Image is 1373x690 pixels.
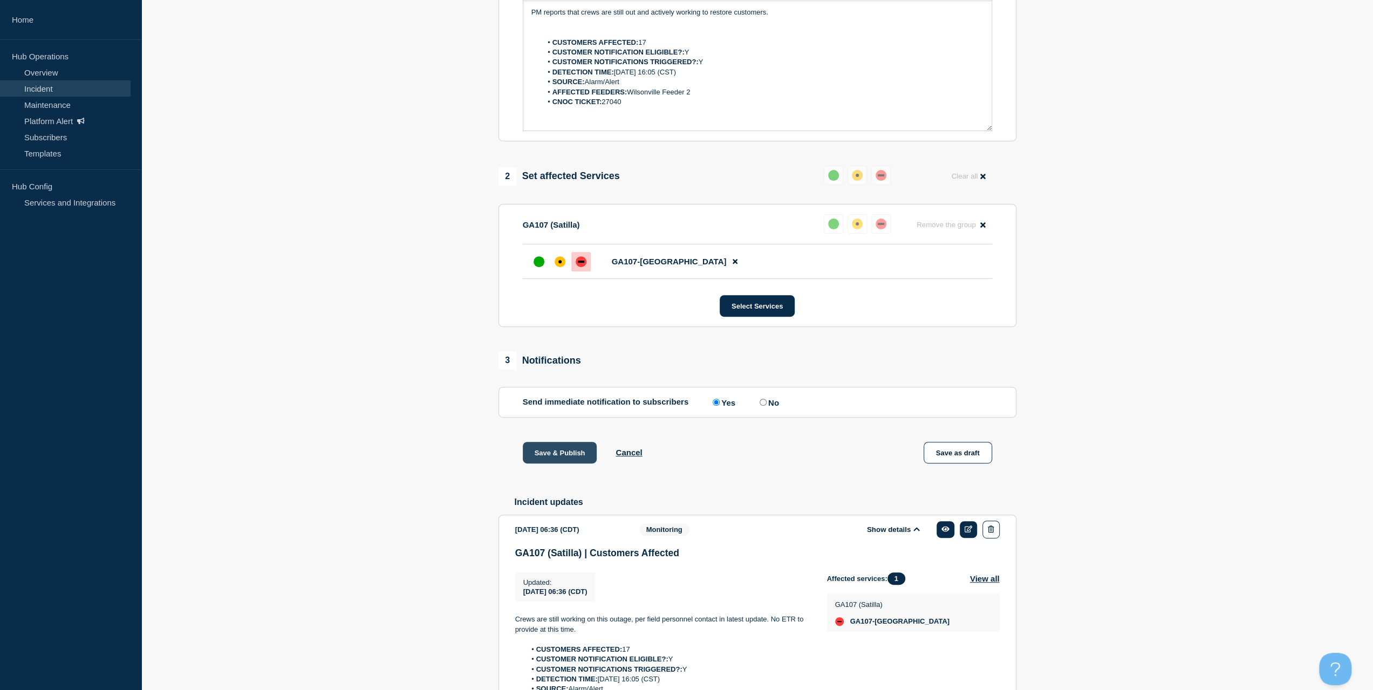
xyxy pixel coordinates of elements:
[536,675,598,683] strong: DETECTION TIME:
[498,167,620,186] div: Set affected Services
[523,397,992,407] div: Send immediate notification to subscribers
[536,645,623,653] strong: CUSTOMERS AFFECTED:
[552,78,585,86] strong: SOURCE:
[515,497,1016,507] h2: Incident updates
[552,68,614,76] strong: DETECTION TIME:
[552,98,602,106] strong: CNOC TICKET:
[713,399,720,406] input: Yes
[835,600,950,609] p: GA107 (Satilla)
[848,166,867,185] button: affected
[612,257,727,266] span: GA107-[GEOGRAPHIC_DATA]
[523,442,597,463] button: Save & Publish
[542,38,983,47] li: 17
[850,617,950,626] span: GA107-[GEOGRAPHIC_DATA]
[852,170,863,181] div: affected
[639,523,689,536] span: Monitoring
[970,572,1000,585] button: View all
[498,351,517,370] span: 3
[552,58,699,66] strong: CUSTOMER NOTIFICATIONS TRIGGERED?:
[525,665,810,674] li: Y
[871,214,891,234] button: down
[542,47,983,57] li: Y
[852,218,863,229] div: affected
[523,587,588,596] span: [DATE] 06:36 (CDT)
[523,578,588,586] p: Updated :
[760,399,767,406] input: No
[876,218,886,229] div: down
[531,8,983,17] p: PM reports that crews are still out and actively working to restore customers.
[876,170,886,181] div: down
[552,48,685,56] strong: CUSTOMER NOTIFICATION ELIGIBLE?:
[525,645,810,654] li: 17
[910,214,992,235] button: Remove the group
[924,442,992,463] button: Save as draft
[871,166,891,185] button: down
[835,617,844,626] div: down
[887,572,905,585] span: 1
[710,397,735,407] label: Yes
[864,525,923,534] button: Show details
[523,397,689,407] p: Send immediate notification to subscribers
[1319,653,1351,685] iframe: Help Scout Beacon - Open
[542,77,983,87] li: Alarm/Alert
[828,218,839,229] div: up
[534,256,544,267] div: up
[828,170,839,181] div: up
[757,397,779,407] label: No
[525,654,810,664] li: Y
[576,256,586,267] div: down
[720,295,795,317] button: Select Services
[536,655,668,663] strong: CUSTOMER NOTIFICATION ELIGIBLE?:
[827,572,911,585] span: Affected services:
[536,665,682,673] strong: CUSTOMER NOTIFICATIONS TRIGGERED?:
[542,87,983,97] li: Wilsonville Feeder 2
[515,521,623,538] div: [DATE] 06:36 (CDT)
[515,614,810,634] p: Crews are still working on this outage, per field personnel contact in latest update. No ETR to p...
[917,221,976,229] span: Remove the group
[542,67,983,77] li: [DATE] 16:05 (CST)
[523,1,992,131] div: Message
[542,97,983,107] li: 27040
[552,38,639,46] strong: CUSTOMERS AFFECTED:
[555,256,565,267] div: affected
[824,166,843,185] button: up
[552,88,627,96] strong: AFFECTED FEEDERS:
[616,448,642,457] button: Cancel
[498,351,581,370] div: Notifications
[515,548,1000,559] h3: GA107 (Satilla) | Customers Affected
[848,214,867,234] button: affected
[498,167,517,186] span: 2
[525,674,810,684] li: [DATE] 16:05 (CST)
[945,166,992,187] button: Clear all
[542,57,983,67] li: Y
[523,220,580,229] p: GA107 (Satilla)
[824,214,843,234] button: up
